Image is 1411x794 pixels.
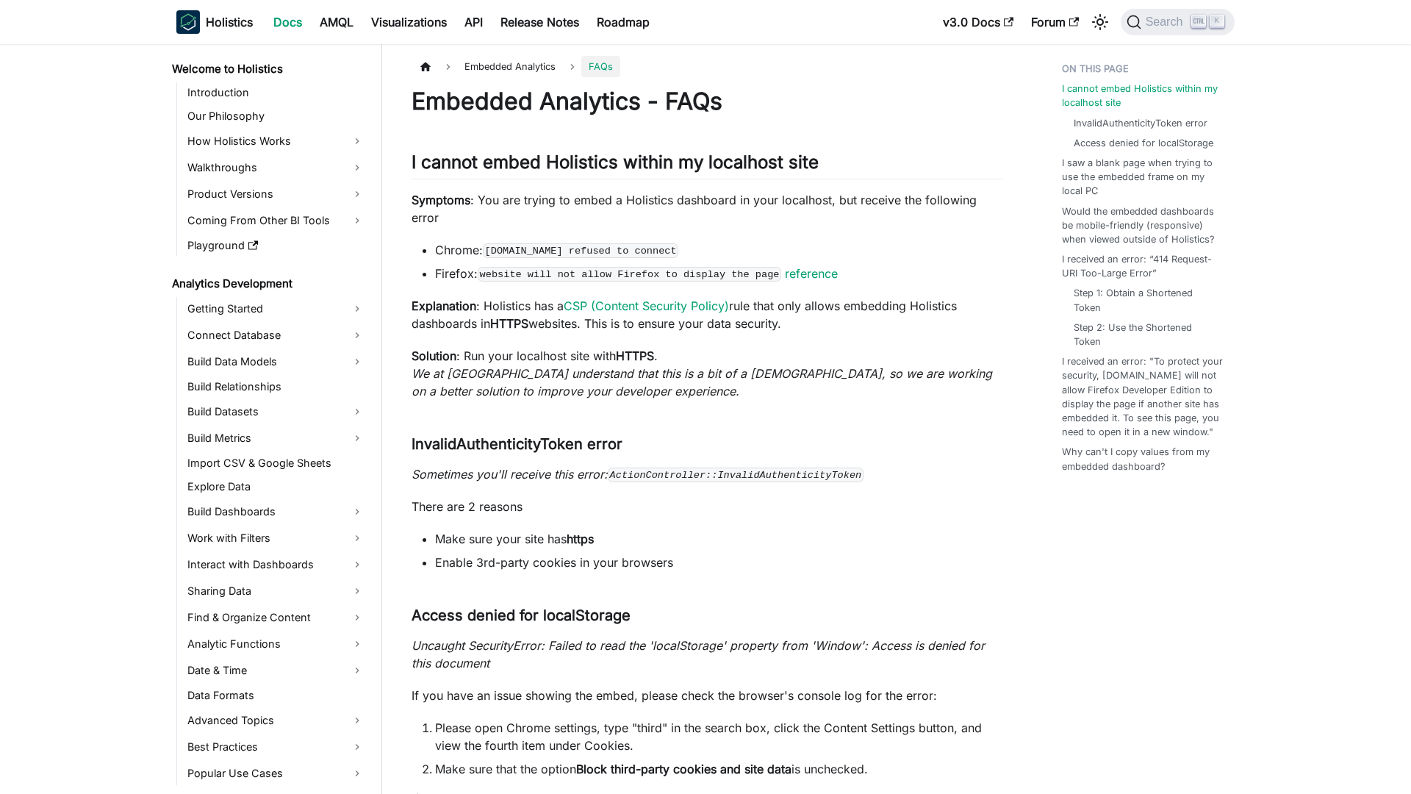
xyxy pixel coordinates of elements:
[412,193,470,207] strong: Symptoms
[412,151,1003,179] h2: I cannot embed Holistics within my localhost site
[183,350,369,373] a: Build Data Models
[435,760,1003,778] li: Make sure that the option is unchecked.
[311,10,362,34] a: AMQL
[412,348,456,363] strong: Solution
[483,243,678,258] code: [DOMAIN_NAME] refused to connect
[183,297,369,321] a: Getting Started
[1062,445,1226,473] a: Why can't I copy values from my embedded dashboard?
[435,265,1003,282] li: Firefox:
[412,191,1003,226] p: : You are trying to embed a Holistics dashboard in your localhost, but receive the following error
[183,685,369,706] a: Data Formats
[1062,204,1226,247] a: Would the embedded dashboards be mobile-friendly (responsive) when viewed outside of Holistics?
[412,297,1003,332] p: : Holistics has a rule that only allows embedding Holistics dashboards in websites. This is to en...
[183,606,369,629] a: Find & Organize Content
[176,10,200,34] img: Holistics
[412,435,1003,454] h3: InvalidAuthenticityToken error
[581,56,620,77] span: FAQs
[1141,15,1192,29] span: Search
[183,476,369,497] a: Explore Data
[183,235,369,256] a: Playground
[183,526,369,550] a: Work with Filters
[588,10,658,34] a: Roadmap
[412,687,1003,704] p: If you have an issue showing the embed, please check the browser's console log for the error:
[168,273,369,294] a: Analytics Development
[412,87,1003,116] h1: Embedded Analytics - FAQs
[412,298,476,313] strong: Explanation
[1074,136,1213,150] a: Access denied for localStorage
[1062,82,1226,110] a: I cannot embed Holistics within my localhost site
[1062,252,1226,280] a: I received an error: “414 Request-URI Too-Large Error”
[162,44,382,794] nav: Docs sidebar
[183,453,369,473] a: Import CSV & Google Sheets
[183,106,369,126] a: Our Philosophy
[183,182,369,206] a: Product Versions
[412,56,1003,77] nav: Breadcrumbs
[785,266,838,281] a: reference
[934,10,1022,34] a: v3.0 Docs
[1062,354,1226,439] a: I received an error: "To protect your security, [DOMAIN_NAME] will not allow Firefox Developer Ed...
[490,316,528,331] strong: HTTPS
[183,426,369,450] a: Build Metrics
[435,719,1003,754] li: Please open Chrome settings, type "third" in the search box, click the Content Settings button, a...
[1088,10,1112,34] button: Switch between dark and light mode (currently light mode)
[567,532,594,546] strong: https
[176,10,253,34] a: HolisticsHolistics
[608,468,864,482] code: ActionController::InvalidAuthenticityToken
[183,82,369,103] a: Introduction
[478,267,781,282] code: website will not allow Firefox to display the page
[206,13,253,31] b: Holistics
[412,366,992,398] em: We at [GEOGRAPHIC_DATA] understand that this is a bit of a [DEMOGRAPHIC_DATA], so we are working ...
[183,209,369,232] a: Coming From Other BI Tools
[1074,116,1207,130] a: InvalidAuthenticityToken error
[492,10,588,34] a: Release Notes
[457,56,563,77] span: Embedded Analytics
[183,156,369,179] a: Walkthroughs
[183,762,369,785] a: Popular Use Cases
[1022,10,1088,34] a: Forum
[435,241,1003,259] li: Chrome:
[1074,321,1220,348] a: Step 2: Use the Shortened Token
[265,10,311,34] a: Docs
[183,553,369,576] a: Interact with Dashboards
[1210,15,1224,28] kbd: K
[183,500,369,523] a: Build Dashboards
[183,579,369,603] a: Sharing Data
[412,347,1003,400] p: : Run your localhost site with .
[435,530,1003,548] li: Make sure your site has
[183,659,369,682] a: Date & Time
[183,632,369,656] a: Analytic Functions
[412,638,985,670] em: Uncaught SecurityError: Failed to read the 'localStorage' property from 'Window': Access is denie...
[183,735,369,759] a: Best Practices
[412,56,439,77] a: Home page
[1074,286,1220,314] a: Step 1: Obtain a Shortened Token
[168,59,369,79] a: Welcome to Holistics
[576,762,791,776] strong: Block third-party cookies and site data
[183,323,369,347] a: Connect Database
[183,129,369,153] a: How Holistics Works
[183,709,369,732] a: Advanced Topics
[435,554,1003,571] li: Enable 3rd-party cookies in your browsers
[362,10,456,34] a: Visualizations
[1062,156,1226,198] a: I saw a blank page when trying to use the embedded frame on my local PC
[564,298,729,313] a: CSP (Content Security Policy)
[183,376,369,397] a: Build Relationships
[456,10,492,34] a: API
[616,348,654,363] strong: HTTPS
[412,467,864,482] em: Sometimes you'll receive this error:
[183,400,369,423] a: Build Datasets
[412,607,1003,625] h3: Access denied for localStorage
[1121,9,1235,35] button: Search (Ctrl+K)
[412,498,1003,515] p: There are 2 reasons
